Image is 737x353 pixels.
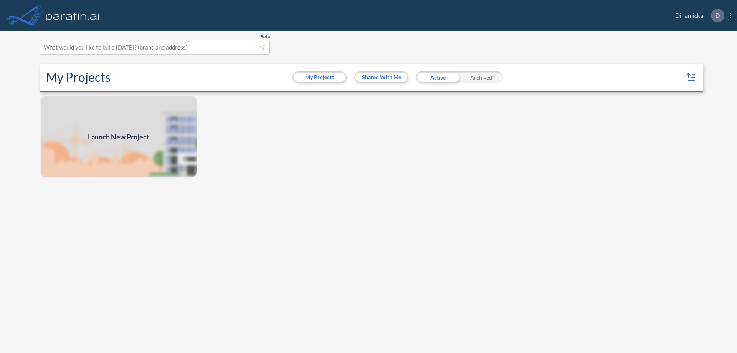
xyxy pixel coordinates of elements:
[664,9,731,22] div: Dinamicka
[685,71,697,83] button: sort
[355,73,407,82] button: Shared With Me
[44,8,101,23] img: logo
[260,34,270,40] span: Beta
[46,70,111,85] h2: My Projects
[294,73,345,82] button: My Projects
[40,95,197,178] a: Launch New Project
[715,12,720,19] p: D
[459,71,503,83] div: Archived
[88,132,149,142] span: Launch New Project
[40,95,197,178] img: add
[416,71,459,83] div: Active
